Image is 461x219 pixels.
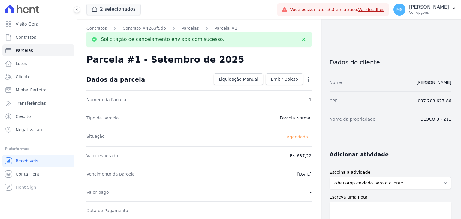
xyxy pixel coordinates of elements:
dt: Data de Pagamento [86,208,128,214]
a: Lotes [2,58,74,70]
dd: 1 [309,97,312,103]
p: Solicitação de cancelamento enviada com sucesso. [101,36,224,42]
a: Contratos [86,25,107,31]
a: Parcela #1 [215,25,237,31]
nav: Breadcrumb [86,25,312,31]
h2: Parcela #1 - Setembro de 2025 [86,54,244,65]
a: Conta Hent [2,168,74,180]
dt: Nome [330,79,342,85]
a: Clientes [2,71,74,83]
dt: Valor esperado [86,153,118,159]
p: Ver opções [409,10,449,15]
a: Visão Geral [2,18,74,30]
a: Minha Carteira [2,84,74,96]
dd: - [310,208,312,214]
span: Parcelas [16,47,33,53]
span: Crédito [16,113,31,119]
a: Ver detalhes [358,7,385,12]
button: MS [PERSON_NAME] Ver opções [389,1,461,18]
dt: Nome da propriedade [330,116,375,122]
span: Contratos [16,34,36,40]
dt: Valor pago [86,189,109,195]
h3: Adicionar atividade [330,151,389,158]
a: Recebíveis [2,155,74,167]
dt: Vencimento da parcela [86,171,135,177]
span: Recebíveis [16,158,38,164]
h3: Dados do cliente [330,59,451,66]
dd: 097.703.627-86 [418,98,451,104]
span: Emitir Boleto [271,76,298,82]
dd: R$ 637,22 [290,153,312,159]
span: Conta Hent [16,171,39,177]
dd: Parcela Normal [280,115,312,121]
div: Plataformas [5,145,72,152]
dd: - [310,189,312,195]
a: Parcelas [2,44,74,56]
dt: CPF [330,98,337,104]
span: Agendado [283,133,312,140]
a: Contrato #4263f5db [122,25,166,31]
label: Escolha a atividade [330,169,451,175]
a: Negativação [2,124,74,136]
dd: [DATE] [297,171,311,177]
span: MS [396,7,403,12]
a: Contratos [2,31,74,43]
span: Visão Geral [16,21,40,27]
dt: Situação [86,133,105,140]
span: Transferências [16,100,46,106]
a: [PERSON_NAME] [417,80,451,85]
p: [PERSON_NAME] [409,4,449,10]
a: Liquidação Manual [214,73,263,85]
span: Minha Carteira [16,87,47,93]
span: Liquidação Manual [219,76,258,82]
button: 2 selecionados [86,4,141,15]
div: Dados da parcela [86,76,145,83]
span: Negativação [16,127,42,133]
a: Emitir Boleto [266,73,303,85]
a: Crédito [2,110,74,122]
a: Transferências [2,97,74,109]
dt: Tipo da parcela [86,115,119,121]
dd: BLOCO 3 - 211 [420,116,451,122]
span: Você possui fatura(s) em atraso. [290,7,384,13]
a: Parcelas [182,25,199,31]
span: Lotes [16,61,27,67]
span: Clientes [16,74,32,80]
label: Escreva uma nota [330,194,451,200]
dt: Número da Parcela [86,97,126,103]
